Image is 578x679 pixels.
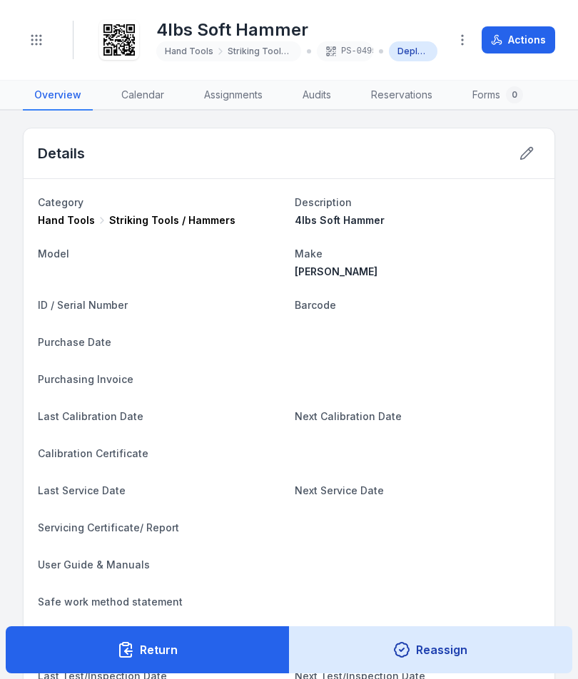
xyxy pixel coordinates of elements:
[295,247,323,260] span: Make
[38,596,183,608] span: Safe work method statement
[38,213,95,228] span: Hand Tools
[360,81,444,111] a: Reservations
[109,213,235,228] span: Striking Tools / Hammers
[193,81,274,111] a: Assignments
[165,46,213,57] span: Hand Tools
[156,19,437,41] h1: 4lbs Soft Hammer
[482,26,555,53] button: Actions
[317,41,373,61] div: PS-0495
[389,41,437,61] div: Deployed
[23,81,93,111] a: Overview
[38,143,85,163] h2: Details
[295,484,384,496] span: Next Service Date
[38,558,150,571] span: User Guide & Manuals
[38,299,128,311] span: ID / Serial Number
[6,626,290,673] button: Return
[291,81,343,111] a: Audits
[38,521,179,533] span: Servicing Certificate/ Report
[506,86,523,103] div: 0
[295,196,352,208] span: Description
[228,46,293,57] span: Striking Tools / Hammers
[110,81,176,111] a: Calendar
[38,484,126,496] span: Last Service Date
[289,626,573,673] button: Reassign
[461,81,534,111] a: Forms0
[295,410,402,422] span: Next Calibration Date
[38,447,148,459] span: Calibration Certificate
[38,196,83,208] span: Category
[23,26,50,53] button: Toggle navigation
[38,373,133,385] span: Purchasing Invoice
[295,214,385,226] span: 4lbs Soft Hammer
[295,265,377,277] span: [PERSON_NAME]
[295,299,336,311] span: Barcode
[38,336,111,348] span: Purchase Date
[38,410,143,422] span: Last Calibration Date
[38,247,69,260] span: Model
